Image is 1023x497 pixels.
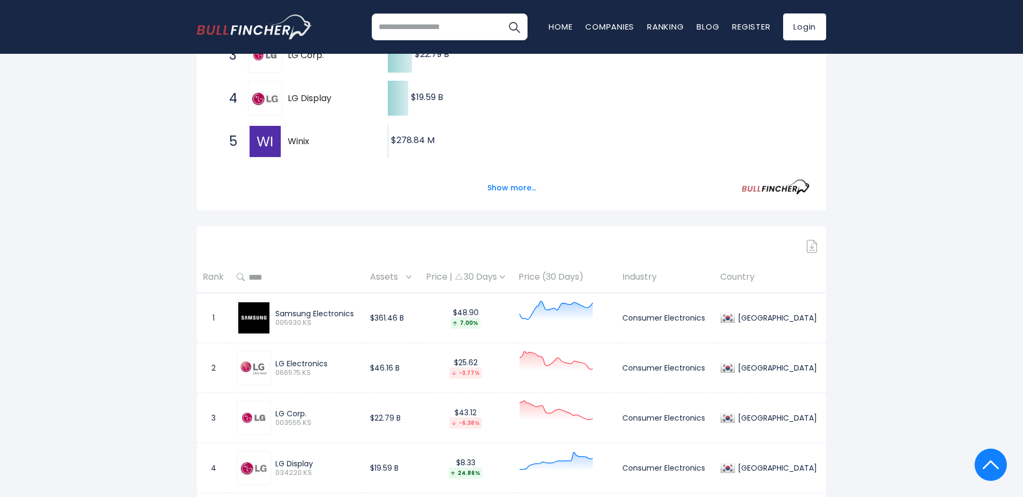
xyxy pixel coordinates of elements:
[513,261,616,293] th: Price (30 Days)
[370,269,403,286] span: Assets
[275,359,358,368] div: LG Electronics
[585,21,634,32] a: Companies
[616,393,714,443] td: Consumer Electronics
[197,393,231,443] td: 3
[238,352,269,384] img: 066575.KS.png
[425,308,507,329] div: $48.90
[425,358,507,379] div: $25.62
[288,136,369,147] span: Winix
[197,443,231,493] td: 4
[197,261,231,293] th: Rank
[714,261,826,293] th: Country
[238,402,269,434] img: 003555.KS.jpeg
[415,48,449,60] text: $22.79 B
[364,393,419,443] td: $22.79 B
[224,132,235,151] span: 5
[275,418,358,428] span: 003555.KS
[197,15,312,39] img: bullfincher logo
[275,309,358,318] div: Samsung Electronics
[735,463,817,473] div: [GEOGRAPHIC_DATA]
[238,455,269,482] img: 034220.KS.png
[647,21,684,32] a: Ranking
[735,413,817,423] div: [GEOGRAPHIC_DATA]
[364,293,419,343] td: $361.46 B
[450,367,482,379] div: -3.77%
[275,459,358,468] div: LG Display
[224,46,235,65] span: 3
[224,89,235,108] span: 4
[275,409,358,418] div: LG Corp.
[481,179,543,197] button: Show more...
[364,343,419,393] td: $46.16 B
[250,40,281,71] img: LG Corp.
[732,21,770,32] a: Register
[411,91,443,103] text: $19.59 B
[288,93,369,104] span: LG Display
[735,363,817,373] div: [GEOGRAPHIC_DATA]
[616,343,714,393] td: Consumer Electronics
[391,134,435,146] text: $278.84 M
[501,13,528,40] button: Search
[735,313,817,323] div: [GEOGRAPHIC_DATA]
[616,293,714,343] td: Consumer Electronics
[450,417,482,429] div: -6.38%
[275,468,358,478] span: 034220.KS
[616,261,714,293] th: Industry
[783,13,826,40] a: Login
[275,318,358,328] span: 005930.KS
[697,21,719,32] a: Blog
[238,302,269,333] img: 005930.KS.png
[275,368,358,378] span: 066575.KS
[616,443,714,493] td: Consumer Electronics
[449,467,482,479] div: 24.86%
[451,317,480,329] div: 7.00%
[250,126,281,157] img: Winix
[364,443,419,493] td: $19.59 B
[549,21,572,32] a: Home
[425,458,507,479] div: $8.33
[425,408,507,429] div: $43.12
[250,85,281,112] img: LG Display
[288,50,369,61] span: LG Corp.
[197,15,312,39] a: Go to homepage
[197,343,231,393] td: 2
[425,272,507,283] div: Price | 30 Days
[197,293,231,343] td: 1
